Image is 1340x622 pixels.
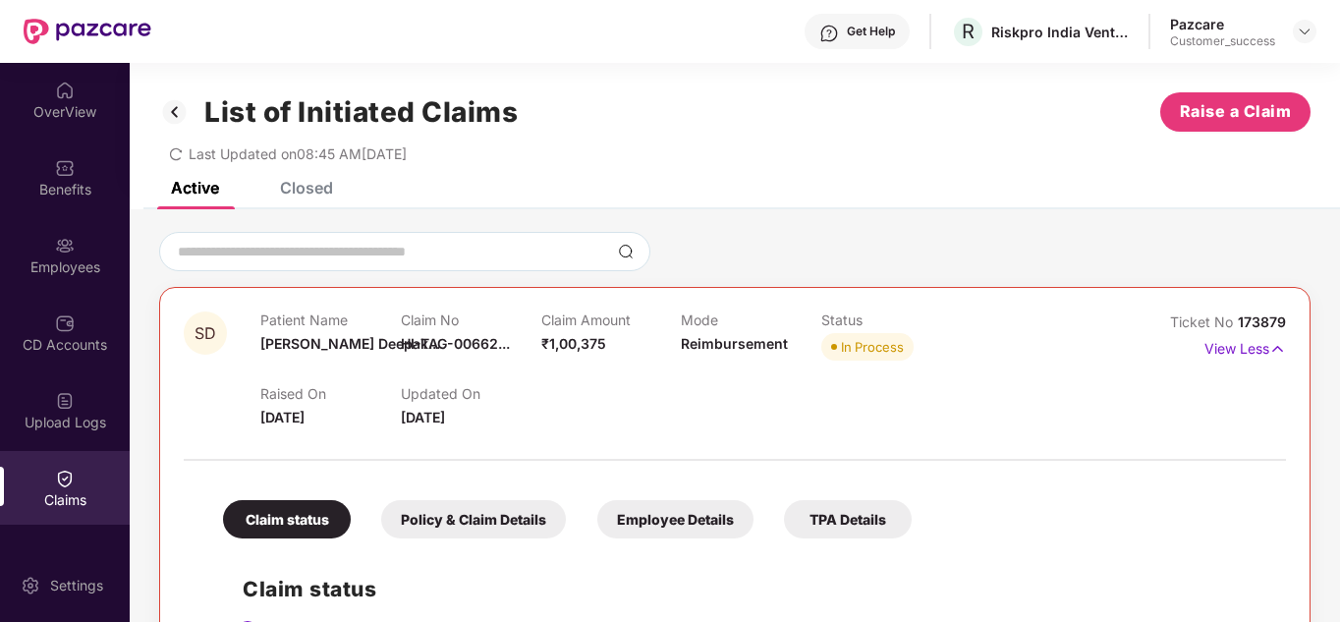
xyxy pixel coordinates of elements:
img: svg+xml;base64,PHN2ZyBpZD0iSGVscC0zMngzMiIgeG1sbnM9Imh0dHA6Ly93d3cudzMub3JnLzIwMDAvc3ZnIiB3aWR0aD... [819,24,839,43]
span: redo [169,145,183,162]
p: Claim No [401,311,541,328]
span: HI-TAG-00662... [401,335,510,352]
img: svg+xml;base64,PHN2ZyBpZD0iVXBsb2FkX0xvZ3MiIGRhdGEtbmFtZT0iVXBsb2FkIExvZ3MiIHhtbG5zPSJodHRwOi8vd3... [55,391,75,411]
h2: Claim status [243,573,1266,605]
div: Policy & Claim Details [381,500,566,538]
span: [DATE] [260,409,305,425]
img: svg+xml;base64,PHN2ZyBpZD0iRW1wbG95ZWVzIiB4bWxucz0iaHR0cDovL3d3dy53My5vcmcvMjAwMC9zdmciIHdpZHRoPS... [55,236,75,255]
span: [DATE] [401,409,445,425]
p: Claim Amount [541,311,682,328]
img: svg+xml;base64,PHN2ZyBpZD0iU2VhcmNoLTMyeDMyIiB4bWxucz0iaHR0cDovL3d3dy53My5vcmcvMjAwMC9zdmciIHdpZH... [618,244,634,259]
button: Raise a Claim [1160,92,1311,132]
p: Status [821,311,962,328]
div: Customer_success [1170,33,1275,49]
img: svg+xml;base64,PHN2ZyBpZD0iU2V0dGluZy0yMHgyMCIgeG1sbnM9Imh0dHA6Ly93d3cudzMub3JnLzIwMDAvc3ZnIiB3aW... [21,576,40,595]
span: Ticket No [1170,313,1238,330]
p: View Less [1204,333,1286,360]
img: svg+xml;base64,PHN2ZyBpZD0iQmVuZWZpdHMiIHhtbG5zPSJodHRwOi8vd3d3LnczLm9yZy8yMDAwL3N2ZyIgd2lkdGg9Ij... [55,158,75,178]
div: Riskpro India Ventures Private Limited [991,23,1129,41]
span: Reimbursement [681,335,788,352]
img: svg+xml;base64,PHN2ZyBpZD0iRHJvcGRvd24tMzJ4MzIiIHhtbG5zPSJodHRwOi8vd3d3LnczLm9yZy8yMDAwL3N2ZyIgd2... [1297,24,1312,39]
img: svg+xml;base64,PHN2ZyBpZD0iRW5kb3JzZW1lbnRzIiB4bWxucz0iaHR0cDovL3d3dy53My5vcmcvMjAwMC9zdmciIHdpZH... [55,546,75,566]
img: svg+xml;base64,PHN2ZyB4bWxucz0iaHR0cDovL3d3dy53My5vcmcvMjAwMC9zdmciIHdpZHRoPSIxNyIgaGVpZ2h0PSIxNy... [1269,338,1286,360]
p: Updated On [401,385,541,402]
div: Settings [44,576,109,595]
div: Closed [280,178,333,198]
div: Get Help [847,24,895,39]
span: Raise a Claim [1180,99,1292,124]
img: New Pazcare Logo [24,19,151,44]
span: Last Updated on 08:45 AM[DATE] [189,145,407,162]
div: In Process [841,337,904,357]
div: TPA Details [784,500,912,538]
img: svg+xml;base64,PHN2ZyBpZD0iSG9tZSIgeG1sbnM9Imh0dHA6Ly93d3cudzMub3JnLzIwMDAvc3ZnIiB3aWR0aD0iMjAiIG... [55,81,75,100]
p: Raised On [260,385,401,402]
div: Active [171,178,219,198]
span: SD [195,325,216,342]
span: [PERSON_NAME] Deepak... [260,335,440,352]
img: svg+xml;base64,PHN2ZyBpZD0iQ2xhaW0iIHhtbG5zPSJodHRwOi8vd3d3LnczLm9yZy8yMDAwL3N2ZyIgd2lkdGg9IjIwIi... [55,469,75,488]
img: svg+xml;base64,PHN2ZyB3aWR0aD0iMzIiIGhlaWdodD0iMzIiIHZpZXdCb3g9IjAgMCAzMiAzMiIgZmlsbD0ibm9uZSIgeG... [159,95,191,129]
h1: List of Initiated Claims [204,95,518,129]
div: Employee Details [597,500,754,538]
p: Mode [681,311,821,328]
img: svg+xml;base64,PHN2ZyBpZD0iQ0RfQWNjb3VudHMiIGRhdGEtbmFtZT0iQ0QgQWNjb3VudHMiIHhtbG5zPSJodHRwOi8vd3... [55,313,75,333]
p: Patient Name [260,311,401,328]
div: Claim status [223,500,351,538]
span: ₹1,00,375 [541,335,606,352]
span: R [962,20,975,43]
span: 173879 [1238,313,1286,330]
div: Pazcare [1170,15,1275,33]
